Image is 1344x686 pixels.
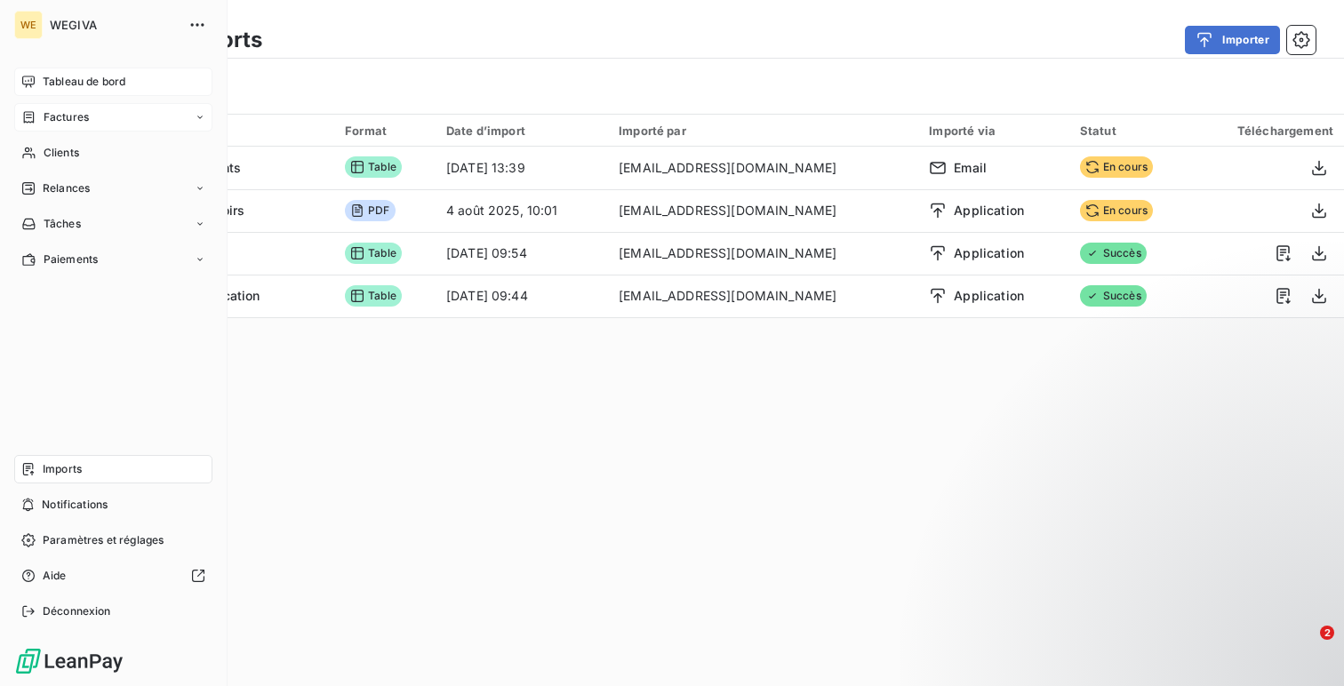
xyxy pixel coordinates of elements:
span: Email [954,159,987,177]
span: Succès [1080,243,1147,264]
a: Aide [14,562,212,590]
span: Factures [44,109,89,125]
span: Clients [44,145,79,161]
div: Date d’import [446,124,597,138]
span: PDF [345,200,395,221]
span: Table [345,156,402,178]
div: Importé via [929,124,1058,138]
td: [EMAIL_ADDRESS][DOMAIN_NAME] [608,232,918,275]
td: [EMAIL_ADDRESS][DOMAIN_NAME] [608,147,918,189]
a: Clients [14,139,212,167]
span: Application [954,202,1024,219]
a: Factures [14,103,212,132]
span: En cours [1080,156,1153,178]
td: [DATE] 09:44 [436,275,608,317]
span: En cours [1080,200,1153,221]
iframe: Intercom notifications message [988,514,1344,638]
span: Imports [43,461,82,477]
button: Importer [1185,26,1280,54]
span: Table [345,243,402,264]
span: Application [954,244,1024,262]
td: 4 août 2025, 10:01 [436,189,608,232]
td: [EMAIL_ADDRESS][DOMAIN_NAME] [608,189,918,232]
div: Importé par [619,124,908,138]
a: Tâches [14,210,212,238]
td: [DATE] 09:54 [436,232,608,275]
td: [DATE] 13:39 [436,147,608,189]
a: Paramètres et réglages [14,526,212,554]
span: Relances [43,180,90,196]
span: Paiements [44,251,98,267]
div: WE [14,11,43,39]
img: Logo LeanPay [14,647,124,675]
a: Imports [14,455,212,483]
div: Format [345,124,425,138]
span: Déconnexion [43,603,111,619]
a: Relances [14,174,212,203]
span: Tâches [44,216,81,232]
a: Tableau de bord [14,68,212,96]
a: Paiements [14,245,212,274]
span: Notifications [42,497,108,513]
span: Application [954,287,1024,305]
td: [EMAIL_ADDRESS][DOMAIN_NAME] [608,275,918,317]
span: WEGIVA [50,18,178,32]
span: Aide [43,568,67,584]
span: Tableau de bord [43,74,125,90]
div: Téléchargement [1203,124,1333,138]
span: Succès [1080,285,1147,307]
div: Statut [1080,124,1181,138]
span: Table [345,285,402,307]
span: Paramètres et réglages [43,532,164,548]
span: 2 [1320,626,1334,640]
iframe: Intercom live chat [1284,626,1326,668]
